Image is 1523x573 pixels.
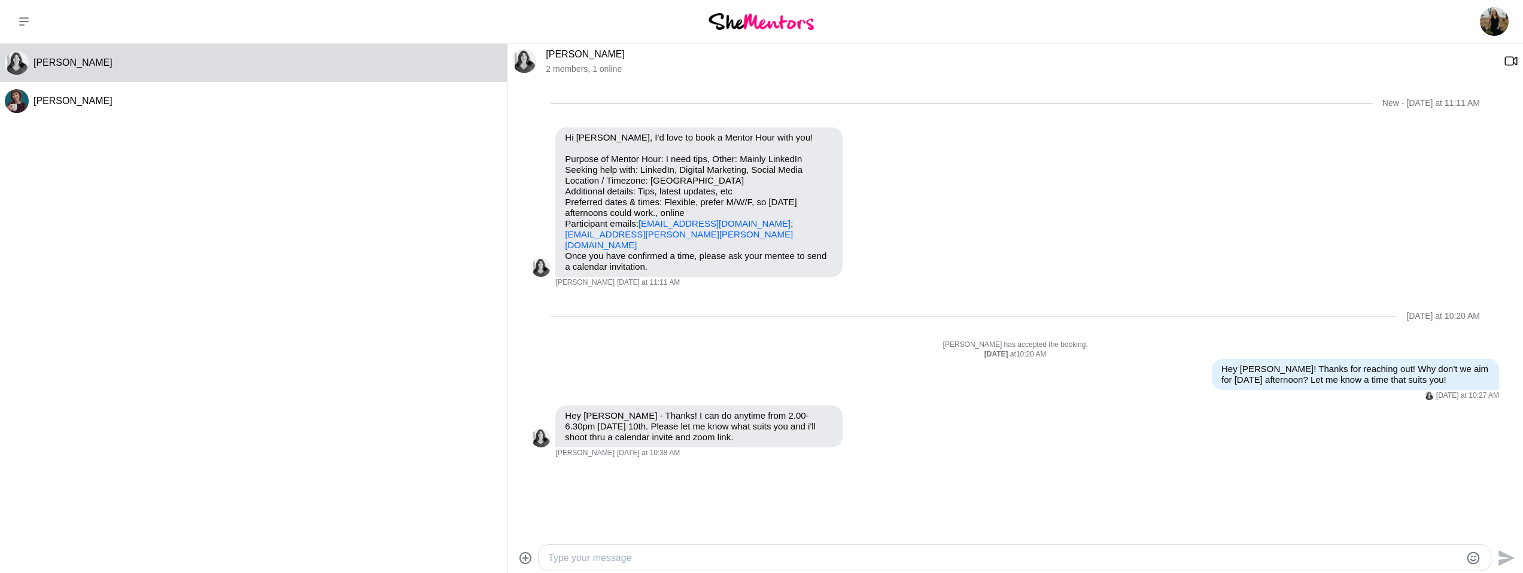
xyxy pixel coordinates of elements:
[5,51,29,75] div: Jenni Harding
[555,278,615,288] span: [PERSON_NAME]
[5,89,29,113] div: Christie Flora
[984,350,1010,358] strong: [DATE]
[1425,391,1434,400] img: J
[565,410,833,443] p: Hey [PERSON_NAME] - Thanks! I can do anytime from 2.00-6.30pm [DATE] 10th. Please let me know wha...
[565,154,833,251] p: Purpose of Mentor Hour: I need tips, Other: Mainly LinkedIn Seeking help with: LinkedIn, Digital ...
[34,96,113,106] span: [PERSON_NAME]
[1436,391,1499,401] time: 2025-09-03T00:27:04.018Z
[709,13,814,29] img: She Mentors Logo
[34,57,113,68] span: [PERSON_NAME]
[1221,364,1489,385] p: Hey [PERSON_NAME]! Thanks for reaching out! Why don't we aim for [DATE] afternoon? Let me know a ...
[1406,311,1480,321] div: [DATE] at 10:20 AM
[617,278,680,288] time: 2025-09-01T01:11:17.250Z
[546,64,1494,74] p: 2 members , 1 online
[1491,544,1518,571] button: Send
[565,251,833,272] p: Once you have confirmed a time, please ask your mentee to send a calendar invitation.
[1466,551,1481,565] button: Emoji picker
[5,89,29,113] img: C
[531,340,1499,350] p: [PERSON_NAME] has accepted the booking.
[531,428,551,447] div: Jenni Harding
[555,449,615,458] span: [PERSON_NAME]
[1425,391,1434,400] div: Jenni Harding
[512,49,536,73] img: J
[548,551,1461,565] textarea: Type your message
[565,132,833,143] p: Hi [PERSON_NAME], I'd love to book a Mentor Hour with you!
[531,350,1499,359] div: at 10:20 AM
[639,218,791,228] a: [EMAIL_ADDRESS][DOMAIN_NAME]
[512,49,536,73] div: Jenni Harding
[531,258,551,277] div: Jenni Harding
[5,51,29,75] img: J
[565,229,793,250] a: [EMAIL_ADDRESS][PERSON_NAME][PERSON_NAME][DOMAIN_NAME]
[531,258,551,277] img: J
[1382,98,1480,108] div: New - [DATE] at 11:11 AM
[1480,7,1509,36] img: Jess Smithies
[617,449,680,458] time: 2025-09-03T00:38:34.831Z
[531,428,551,447] img: J
[546,49,625,59] a: [PERSON_NAME]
